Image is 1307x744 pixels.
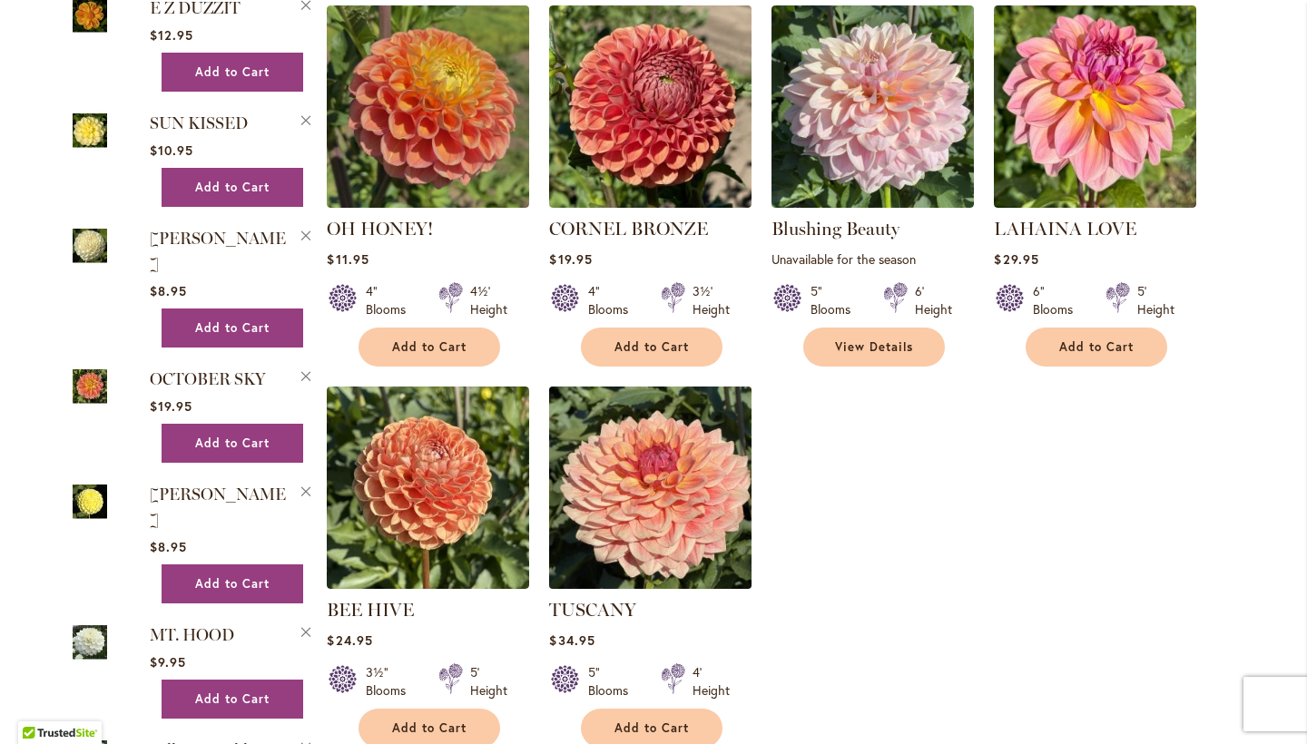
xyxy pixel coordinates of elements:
[811,282,861,318] div: 5" Blooms
[803,328,945,367] a: View Details
[195,64,270,80] span: Add to Cart
[588,663,639,700] div: 5" Blooms
[693,663,730,700] div: 4' Height
[150,142,193,159] span: $10.95
[195,576,270,592] span: Add to Cart
[73,110,107,154] a: SUN KISSED
[915,282,952,318] div: 6' Height
[150,26,193,44] span: $12.95
[327,387,529,589] img: BEE HIVE
[549,631,595,649] span: $34.95
[14,680,64,730] iframe: Launch Accessibility Center
[1033,282,1084,318] div: 6" Blooms
[150,282,187,299] span: $8.95
[1026,328,1167,367] button: Add to Cart
[150,625,234,645] a: MT. HOOD
[150,369,265,389] a: OCTOBER SKY
[162,680,303,719] button: Add to Cart
[549,5,752,208] img: CORNEL BRONZE
[150,229,286,274] a: [PERSON_NAME]
[73,481,107,522] img: NETTIE
[581,328,722,367] button: Add to Cart
[1059,339,1134,355] span: Add to Cart
[614,339,689,355] span: Add to Cart
[771,250,974,268] p: Unavailable for the season
[1137,282,1174,318] div: 5' Height
[549,599,636,621] a: TUSCANY
[327,194,529,211] a: Oh Honey!
[771,5,974,208] img: Blushing Beauty
[73,366,107,410] a: October Sky
[73,225,107,269] a: WHITE NETTIE
[549,218,708,240] a: CORNEL BRONZE
[549,250,592,268] span: $19.95
[327,575,529,592] a: BEE HIVE
[162,424,303,463] button: Add to Cart
[392,339,467,355] span: Add to Cart
[73,481,107,525] a: NETTIE
[327,599,414,621] a: BEE HIVE
[162,53,303,92] button: Add to Cart
[588,282,639,318] div: 4" Blooms
[195,436,270,451] span: Add to Cart
[327,631,372,649] span: $24.95
[549,575,752,592] a: TUSCANY
[73,622,107,666] a: MT. HOOD
[994,250,1038,268] span: $29.95
[73,225,107,266] img: WHITE NETTIE
[150,113,248,133] a: SUN KISSED
[994,194,1196,211] a: LAHAINA LOVE
[392,720,467,736] span: Add to Cart
[771,194,974,211] a: Blushing Beauty
[150,485,286,530] a: [PERSON_NAME]
[327,250,369,268] span: $11.95
[162,168,303,207] button: Add to Cart
[162,308,303,348] button: Add to Cart
[549,194,752,211] a: CORNEL BRONZE
[470,282,507,318] div: 4½' Height
[327,218,433,240] a: OH HONEY!
[327,5,529,208] img: Oh Honey!
[545,381,757,593] img: TUSCANY
[73,366,107,406] img: October Sky
[366,282,417,318] div: 4" Blooms
[150,397,192,415] span: $19.95
[162,564,303,603] button: Add to Cart
[150,538,187,555] span: $8.95
[150,653,186,671] span: $9.95
[195,320,270,336] span: Add to Cart
[693,282,730,318] div: 3½' Height
[994,218,1136,240] a: LAHAINA LOVE
[73,622,107,662] img: MT. HOOD
[195,180,270,195] span: Add to Cart
[771,218,899,240] a: Blushing Beauty
[994,5,1196,208] img: LAHAINA LOVE
[366,663,417,700] div: 3½" Blooms
[73,110,107,151] img: SUN KISSED
[195,691,270,707] span: Add to Cart
[470,663,507,700] div: 5' Height
[835,339,913,355] span: View Details
[614,720,689,736] span: Add to Cart
[359,328,500,367] button: Add to Cart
